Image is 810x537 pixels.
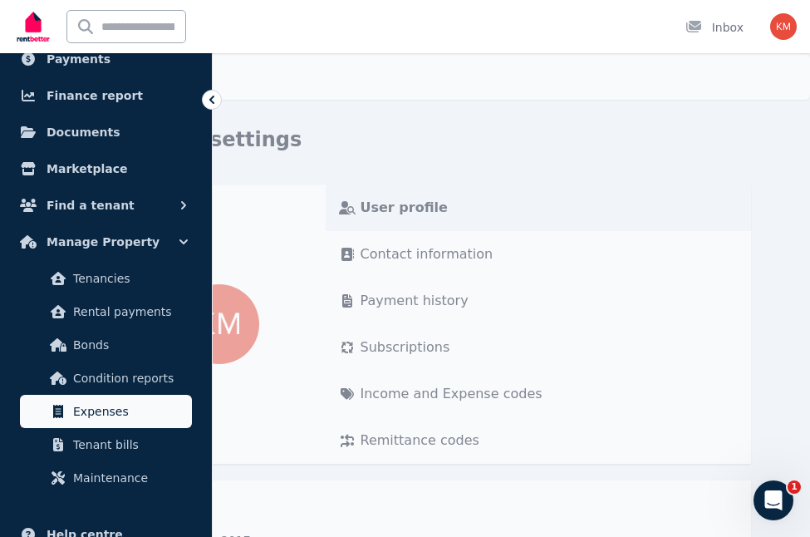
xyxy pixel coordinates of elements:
span: Expenses [73,402,185,421]
a: Payment history [339,291,738,311]
span: Tenancies [73,268,185,288]
a: Tenancies [20,262,192,295]
h3: Account [140,507,724,527]
a: Contact information [339,244,738,264]
span: Payment history [361,291,469,311]
span: 1 [788,480,801,494]
a: Subscriptions [339,337,738,357]
span: Payments [47,49,110,69]
a: Bonds [20,328,192,362]
button: Find a tenant [13,189,199,222]
a: Finance report [13,79,199,112]
span: Bonds [73,335,185,355]
img: Kate MacKinnon [770,13,797,40]
span: Maintenance [73,468,185,488]
a: Marketplace [13,152,199,185]
a: Payments [13,42,199,76]
img: Kate MacKinnon [179,284,259,364]
span: Documents [47,122,120,142]
span: Condition reports [73,368,185,388]
a: Maintenance [20,461,192,495]
span: Rental payments [73,302,185,322]
span: Subscriptions [361,337,450,357]
a: Documents [13,116,199,149]
span: Income and Expense codes [361,384,542,404]
a: Remittance codes [339,431,738,451]
span: Finance report [47,86,143,106]
a: Tenant bills [20,428,192,461]
span: Find a tenant [47,195,135,215]
span: User profile [361,198,448,218]
a: User profile [339,198,738,218]
a: Income and Expense codes [339,384,738,404]
span: Manage Property [47,232,160,252]
a: Condition reports [20,362,192,395]
img: RentBetter [13,6,53,47]
span: Marketplace [47,159,127,179]
span: Contact information [361,244,493,264]
iframe: Intercom live chat [754,480,793,520]
div: Inbox [685,19,744,36]
span: Tenant bills [73,435,185,455]
a: Rental payments [20,295,192,328]
span: Remittance codes [361,431,479,451]
a: Expenses [20,395,192,428]
button: Manage Property [13,225,199,259]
